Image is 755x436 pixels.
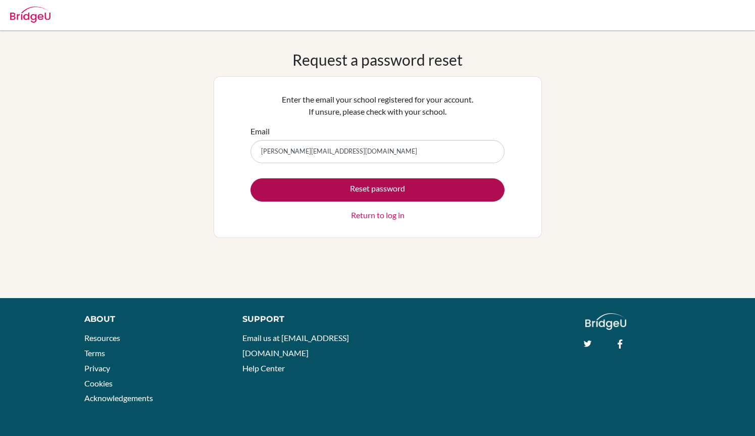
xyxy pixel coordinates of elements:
[242,363,285,373] a: Help Center
[84,348,105,358] a: Terms
[585,313,626,330] img: logo_white@2x-f4f0deed5e89b7ecb1c2cc34c3e3d731f90f0f143d5ea2071677605dd97b5244.png
[10,7,51,23] img: Bridge-U
[84,393,153,403] a: Acknowledgements
[242,313,367,325] div: Support
[292,51,463,69] h1: Request a password reset
[250,125,270,137] label: Email
[242,333,349,358] a: Email us at [EMAIL_ADDRESS][DOMAIN_NAME]
[84,313,220,325] div: About
[250,178,505,202] button: Reset password
[84,378,113,388] a: Cookies
[250,93,505,118] p: Enter the email your school registered for your account. If unsure, please check with your school.
[84,363,110,373] a: Privacy
[84,333,120,343] a: Resources
[351,209,405,221] a: Return to log in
